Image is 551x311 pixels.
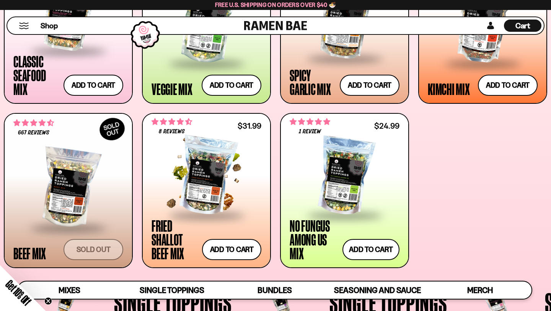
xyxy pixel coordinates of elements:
[44,297,52,305] button: Close teaser
[223,282,326,299] a: Bundles
[59,285,80,295] span: Mixes
[13,54,60,96] div: Classic Seafood Mix
[96,114,129,144] div: SOLD OUT
[334,285,421,295] span: Seasoning and Sauce
[290,219,339,260] div: No Fungus Among Us Mix
[202,239,261,260] button: Add to cart
[374,122,399,129] div: $24.99
[18,130,49,136] span: 667 reviews
[152,117,192,127] span: 4.62 stars
[290,68,336,96] div: Spicy Garlic Mix
[202,75,261,96] button: Add to cart
[280,113,409,268] a: 5.00 stars 1 review $24.99 No Fungus Among Us Mix Add to cart
[4,113,133,268] a: SOLDOUT 4.64 stars 667 reviews Beef Mix Sold out
[428,82,470,96] div: Kimchi Mix
[13,246,46,260] div: Beef Mix
[429,282,531,299] a: Merch
[504,17,541,34] a: Cart
[64,75,123,96] button: Add to cart
[121,282,223,299] a: Single Toppings
[342,239,399,260] button: Add to cart
[152,219,198,260] div: Fried Shallot Beef Mix
[41,20,58,32] a: Shop
[326,282,429,299] a: Seasoning and Sauce
[515,21,530,30] span: Cart
[290,117,330,127] span: 5.00 stars
[340,75,399,96] button: Add to cart
[13,118,54,128] span: 4.64 stars
[238,122,261,129] div: $31.99
[159,129,185,135] span: 8 reviews
[258,285,292,295] span: Bundles
[467,285,493,295] span: Merch
[140,285,204,295] span: Single Toppings
[18,282,121,299] a: Mixes
[3,278,33,308] span: Get 10% Off
[152,82,192,96] div: Veggie Mix
[19,23,29,29] button: Mobile Menu Trigger
[478,75,538,96] button: Add to cart
[142,113,271,268] a: 4.62 stars 8 reviews $31.99 Fried Shallot Beef Mix Add to cart
[41,21,58,31] span: Shop
[299,129,321,135] span: 1 review
[215,1,336,8] span: Free U.S. Shipping on Orders over $40 🍜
